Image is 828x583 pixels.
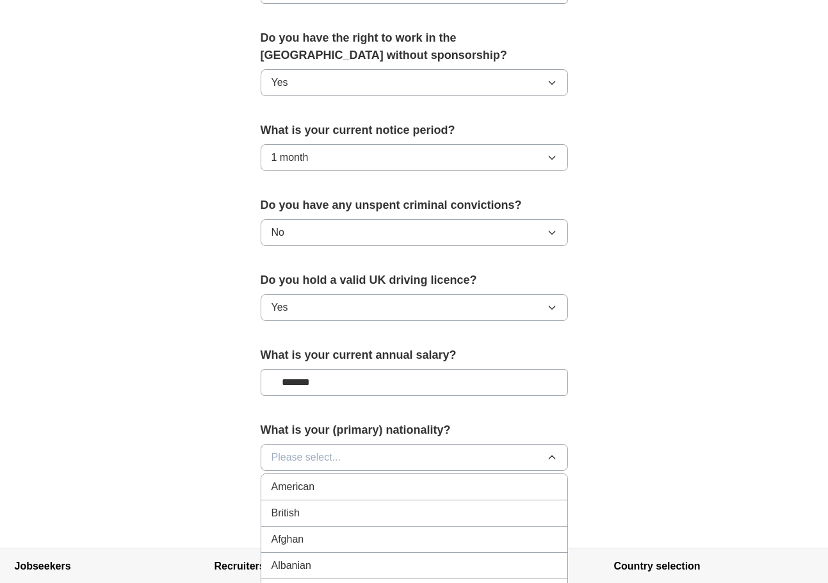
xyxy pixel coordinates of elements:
[261,422,568,439] label: What is your (primary) nationality?
[272,450,341,465] span: Please select...
[272,479,315,495] span: American
[272,558,311,573] span: Albanian
[261,294,568,321] button: Yes
[272,505,300,521] span: British
[261,122,568,139] label: What is your current notice period?
[272,75,288,90] span: Yes
[272,150,309,165] span: 1 month
[261,444,568,471] button: Please select...
[261,144,568,171] button: 1 month
[272,300,288,315] span: Yes
[261,69,568,96] button: Yes
[261,29,568,64] label: Do you have the right to work in the [GEOGRAPHIC_DATA] without sponsorship?
[261,272,568,289] label: Do you hold a valid UK driving licence?
[272,225,284,240] span: No
[261,197,568,214] label: Do you have any unspent criminal convictions?
[261,219,568,246] button: No
[272,532,304,547] span: Afghan
[261,347,568,364] label: What is your current annual salary?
